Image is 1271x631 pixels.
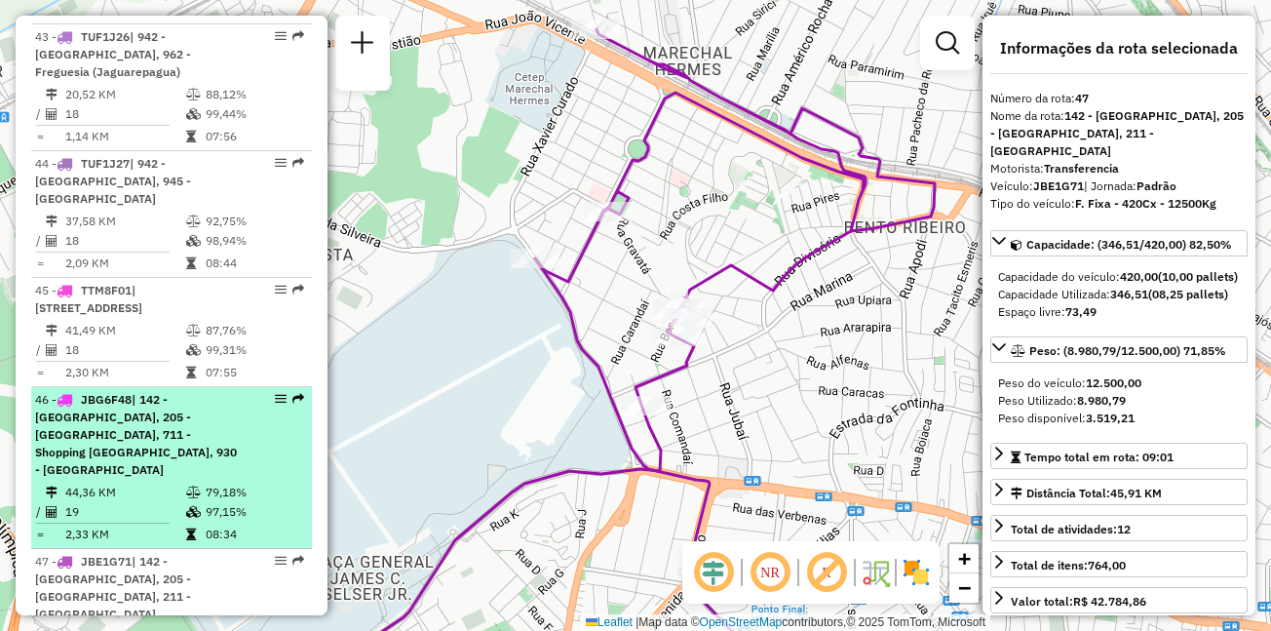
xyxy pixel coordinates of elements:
[990,260,1248,329] div: Capacidade: (346,51/420,00) 82,50%
[990,367,1248,435] div: Peso: (8.980,79/12.500,00) 71,85%
[35,554,191,621] span: 47 -
[998,286,1240,303] div: Capacidade Utilizada:
[186,131,196,142] i: Tempo total em rota
[35,283,142,315] span: 45 -
[186,257,196,269] i: Tempo total em rota
[1033,178,1084,193] strong: JBE1G71
[1077,393,1126,408] strong: 8.980,79
[35,392,237,477] span: | 142 - [GEOGRAPHIC_DATA], 205 - [GEOGRAPHIC_DATA], 711 - Shopping [GEOGRAPHIC_DATA], 930 - [GEOG...
[64,212,185,231] td: 37,58 KM
[35,363,45,382] td: =
[998,392,1240,410] div: Peso Utilizado:
[64,321,185,340] td: 41,49 KM
[205,363,303,382] td: 07:55
[1088,558,1126,572] strong: 764,00
[990,515,1248,541] a: Total de atividades:12
[205,483,303,502] td: 79,18%
[1026,237,1232,252] span: Capacidade: (346,51/420,00) 82,50%
[928,23,967,62] a: Exibir filtros
[990,160,1248,177] div: Motorista:
[998,268,1240,286] div: Capacidade do veículo:
[35,254,45,273] td: =
[998,410,1240,427] div: Peso disponível:
[990,39,1248,58] h4: Informações da rota selecionada
[35,156,191,206] span: | 942 - [GEOGRAPHIC_DATA], 945 - [GEOGRAPHIC_DATA]
[1084,178,1176,193] span: | Jornada:
[46,216,58,227] i: Distância Total
[275,157,287,169] em: Opções
[81,554,132,569] span: JBE1G71
[958,546,971,571] span: +
[35,29,191,79] span: | 942 - [GEOGRAPHIC_DATA], 962 - Freguesia (Jaguarepagua)
[586,615,633,629] a: Leaflet
[186,325,201,336] i: % de utilização do peso
[186,344,201,356] i: % de utilização da cubagem
[35,127,45,146] td: =
[292,30,304,42] em: Rota exportada
[998,303,1240,321] div: Espaço livre:
[292,555,304,567] em: Rota exportada
[64,231,185,251] td: 18
[1044,161,1119,176] strong: Transferencia
[205,85,303,104] td: 88,12%
[35,392,237,477] span: 46 -
[1029,343,1226,358] span: Peso: (8.980,79/12.500,00) 71,85%
[990,90,1248,107] div: Número da rota:
[64,483,185,502] td: 44,36 KM
[64,502,185,522] td: 19
[990,195,1248,213] div: Tipo do veículo:
[1120,269,1158,284] strong: 420,00
[205,212,303,231] td: 92,75%
[1011,485,1162,502] div: Distância Total:
[205,231,303,251] td: 98,94%
[1075,196,1216,211] strong: F. Fixa - 420Cx - 12500Kg
[64,340,185,360] td: 18
[35,156,191,206] span: 44 -
[803,549,850,596] span: Exibir rótulo
[81,156,130,171] span: TUF1J27
[275,555,287,567] em: Opções
[35,525,45,544] td: =
[35,231,45,251] td: /
[990,551,1248,577] a: Total de itens:764,00
[205,104,303,124] td: 99,44%
[990,107,1248,160] div: Nome da rota:
[343,23,382,67] a: Nova sessão e pesquisa
[1073,594,1146,609] strong: R$ 42.784,86
[292,284,304,296] em: Rota exportada
[35,340,45,360] td: /
[747,549,793,596] span: Ocultar NR
[990,230,1248,256] a: Capacidade: (346,51/420,00) 82,50%
[186,367,196,378] i: Tempo total em rota
[81,283,132,297] span: TTM8F01
[1148,287,1228,301] strong: (08,25 pallets)
[949,573,979,603] a: Zoom out
[46,89,58,100] i: Distância Total
[46,235,58,247] i: Total de Atividades
[64,104,185,124] td: 18
[1024,450,1174,464] span: Tempo total em rota: 09:01
[635,615,638,629] span: |
[205,321,303,340] td: 87,76%
[186,216,201,227] i: % de utilização do peso
[35,283,142,315] span: | [STREET_ADDRESS]
[292,393,304,405] em: Rota exportada
[205,340,303,360] td: 99,31%
[1110,486,1162,500] span: 45,91 KM
[949,544,979,573] a: Zoom in
[581,614,990,631] div: Map data © contributors,© 2025 TomTom, Microsoft
[990,443,1248,469] a: Tempo total em rota: 09:01
[64,85,185,104] td: 20,52 KM
[990,177,1248,195] div: Veículo:
[1117,522,1131,536] strong: 12
[1011,593,1146,611] div: Valor total:
[292,157,304,169] em: Rota exportada
[275,284,287,296] em: Opções
[46,487,58,498] i: Distância Total
[186,89,201,100] i: % de utilização do peso
[35,29,191,79] span: 43 -
[1158,269,1238,284] strong: (10,00 pallets)
[1086,375,1141,390] strong: 12.500,00
[64,363,185,382] td: 2,30 KM
[1136,178,1176,193] strong: Padrão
